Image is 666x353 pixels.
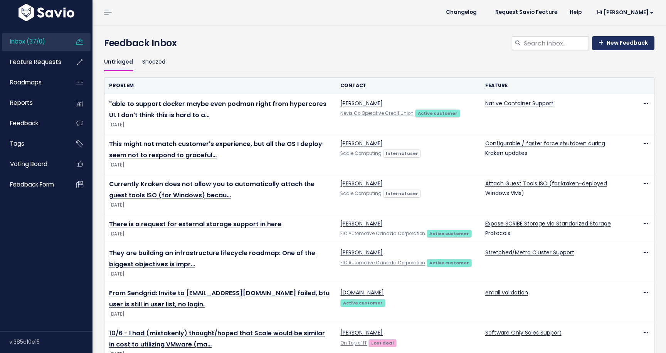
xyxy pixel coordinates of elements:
a: [PERSON_NAME] [340,180,383,187]
a: Scale Computing [340,190,382,197]
strong: Active customer [343,300,383,306]
strong: Active customer [429,230,469,237]
a: Currently Kraken does not allow you to automatically attach the guest tools ISO (for Windows) becau… [109,180,314,200]
a: Untriaged [104,53,133,71]
a: Help [563,7,588,18]
th: Problem [104,78,336,94]
a: They are building an infrastructure lifecycle roadmap: One of the biggest objectives is impr… [109,249,315,269]
span: Feedback [10,119,38,127]
a: Feedback [2,114,64,132]
strong: Internal user [386,150,418,156]
input: Search inbox... [523,36,589,50]
h4: Feedback Inbox [104,36,654,50]
span: Feedback form [10,180,54,188]
span: [DATE] [109,121,331,129]
img: logo-white.9d6f32f41409.svg [17,4,76,21]
a: From Sendgrid: Invite to [EMAIL_ADDRESS][DOMAIN_NAME] failed, btu user is still in user list, no ... [109,289,330,309]
strong: Internal user [386,190,418,197]
a: Attach Guest Tools ISO (for kraken-deployed Windows VMs) [485,180,607,197]
span: Tags [10,140,24,148]
span: Changelog [446,10,477,15]
span: Reports [10,99,33,107]
a: Active customer [340,299,385,306]
a: [DOMAIN_NAME] [340,289,384,296]
a: New Feedback [592,36,654,50]
a: Voting Board [2,155,64,173]
a: Inbox (37/0) [2,33,64,50]
a: Hi [PERSON_NAME] [588,7,660,18]
a: Expose SCRIBE Storage via Standarized Storage Protocols [485,220,611,237]
span: [DATE] [109,201,331,209]
th: Feature [481,78,625,94]
span: [DATE] [109,270,331,278]
a: [PERSON_NAME] [340,99,383,107]
a: Feedback form [2,176,64,193]
a: This might not match customer's experience, but all the OS I deploy seem not to respond to graceful… [109,140,322,160]
a: Configurable / faster force shutdown during Kraken updates [485,140,605,157]
a: Internal user [383,189,420,197]
a: Tags [2,135,64,153]
span: Roadmaps [10,78,42,86]
a: Reports [2,94,64,112]
a: Stretched/Metro Cluster Support [485,249,574,256]
a: Roadmaps [2,74,64,91]
a: Lost deal [368,339,396,346]
a: Request Savio Feature [489,7,563,18]
a: Scale Computing [340,150,382,156]
span: Feature Requests [10,58,61,66]
strong: Active customer [418,110,457,116]
a: [PERSON_NAME] [340,140,383,147]
a: There is a request for external storage support in here [109,220,281,229]
a: Nevis Co Operative Credit Union [340,110,414,116]
div: v.385c10e15 [9,332,92,352]
a: FIO Automotive Canada Corporation [340,230,425,237]
a: Internal user [383,149,420,157]
a: Active customer [427,229,471,237]
span: [DATE] [109,161,331,169]
a: [PERSON_NAME] [340,329,383,336]
th: Contact [336,78,480,94]
a: On Top of IT [340,340,367,346]
strong: Active customer [429,260,469,266]
a: 10/6 - I had (mistakenly) thought/hoped that Scale would be similar in cost to utilizing VMware (ma… [109,329,325,349]
a: email validation [485,289,528,296]
span: Hi [PERSON_NAME] [597,10,654,15]
a: Snoozed [142,53,165,71]
a: [PERSON_NAME] [340,249,383,256]
a: Feature Requests [2,53,64,71]
span: Voting Board [10,160,47,168]
a: Active customer [427,259,471,266]
a: [PERSON_NAME] [340,220,383,227]
span: [DATE] [109,230,331,238]
strong: Lost deal [371,340,394,346]
a: FIO Automotive Canada Corporation [340,260,425,266]
a: Software Only Sales Support [485,329,562,336]
span: Inbox (37/0) [10,37,45,45]
ul: Filter feature requests [104,53,654,71]
span: [DATE] [109,310,331,318]
a: "able to support docker maybe even podman right from hypercores UI. I don't think this is hard to a… [109,99,326,119]
a: Native Container Support [485,99,553,107]
a: Active customer [415,109,460,117]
